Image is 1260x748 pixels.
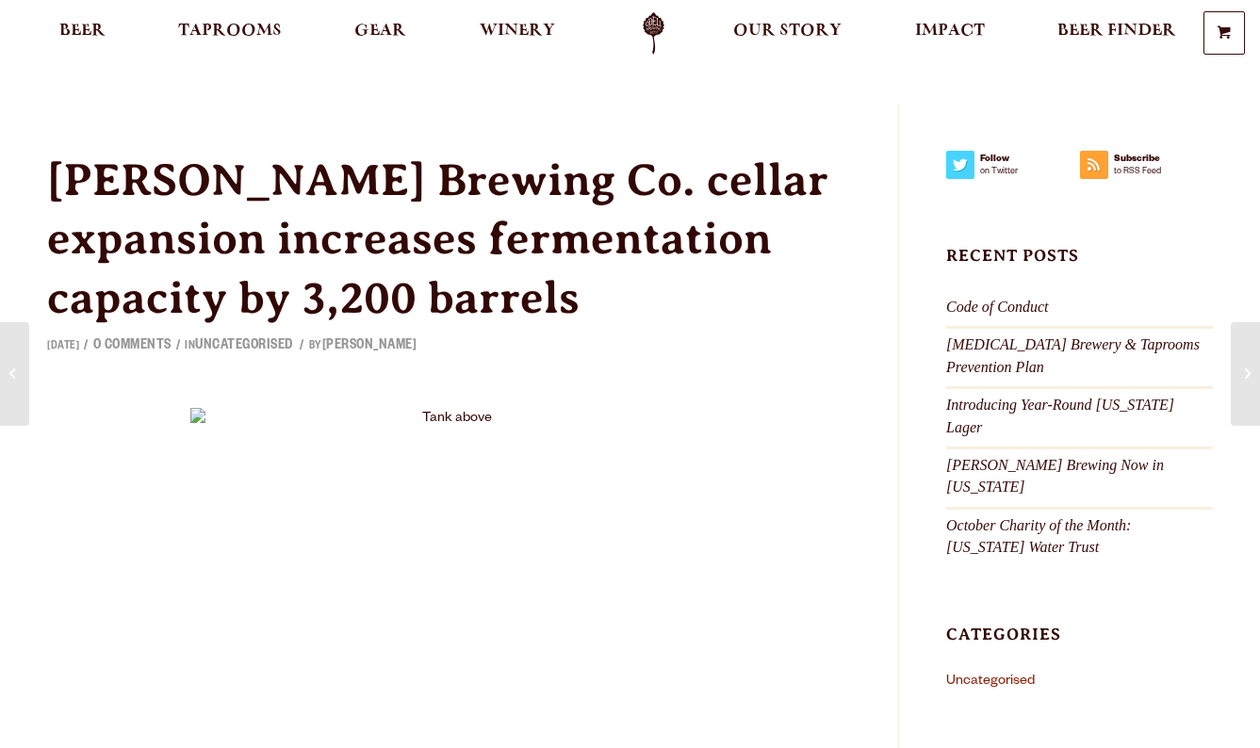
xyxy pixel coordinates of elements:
h3: Categories [946,624,1213,662]
a: Uncategorised [195,339,293,354]
h3: Recent Posts [946,245,1213,284]
span: / [295,340,309,353]
a: Uncategorised [946,675,1035,690]
a: Winery [467,12,567,55]
a: Odell Home [618,12,689,55]
a: [PERSON_NAME] [322,339,417,354]
a: Our Story [721,12,854,55]
span: / [79,340,93,353]
span: Beer [59,24,106,39]
span: Taprooms [178,24,282,39]
a: [PERSON_NAME] Brewing Now in [US_STATE] [946,457,1164,495]
a: October Charity of the Month: [US_STATE] Water Trust [946,517,1131,555]
span: Our Story [733,24,842,39]
a: Code of Conduct [946,299,1048,315]
a: Followon Twitter [946,151,1080,188]
span: by [309,341,417,353]
span: Impact [915,24,985,39]
a: Subscribeto RSS Feed [1080,151,1214,188]
a: Introducing Year-Round [US_STATE] Lager [946,397,1174,434]
a: [MEDICAL_DATA] Brewery & Taprooms Prevention Plan [946,336,1200,374]
a: Beer Finder [1045,12,1188,55]
a: Beer [47,12,118,55]
a: Impact [903,12,997,55]
a: [PERSON_NAME] Brewing Co. cellar expansion increases fermentation capacity by 3,200 barrels [47,154,828,323]
strong: Follow [946,151,1080,165]
span: Winery [480,24,555,39]
span: to RSS Feed [1080,165,1214,177]
span: Gear [354,24,406,39]
time: [DATE] [47,341,79,353]
span: in [185,341,295,353]
span: Beer Finder [1057,24,1176,39]
span: / [172,340,186,353]
span: on Twitter [946,165,1080,177]
strong: Subscribe [1080,151,1214,165]
a: Gear [342,12,418,55]
a: 0 Comments [93,339,172,354]
a: Taprooms [166,12,294,55]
